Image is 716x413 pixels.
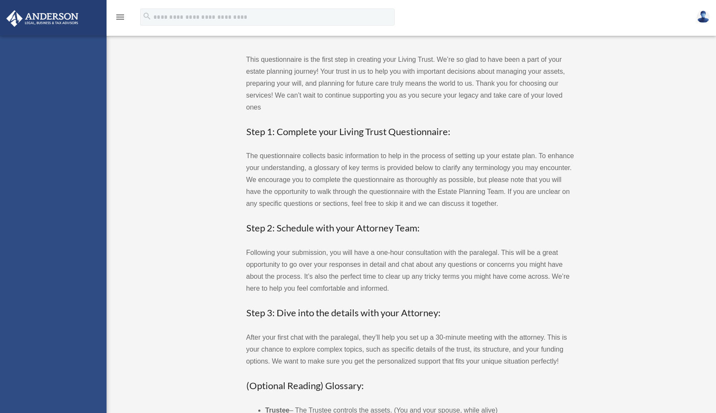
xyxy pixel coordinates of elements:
[246,222,575,235] h3: Step 2: Schedule with your Attorney Team:
[697,11,710,23] img: User Pic
[115,12,125,22] i: menu
[246,125,575,139] h3: Step 1: Complete your Living Trust Questionnaire:
[246,332,575,367] p: After your first chat with the paralegal, they’ll help you set up a 30-minute meeting with the at...
[115,15,125,22] a: menu
[246,247,575,295] p: Following your submission, you will have a one-hour consultation with the paralegal. This will be...
[246,379,575,393] h3: (Optional Reading) Glossary:
[246,54,575,113] p: This questionnaire is the first step in creating your Living Trust. We’re so glad to have been a ...
[142,12,152,21] i: search
[246,150,575,210] p: The questionnaire collects basic information to help in the process of setting up your estate pla...
[4,10,81,27] img: Anderson Advisors Platinum Portal
[246,306,575,320] h3: Step 3: Dive into the details with your Attorney:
